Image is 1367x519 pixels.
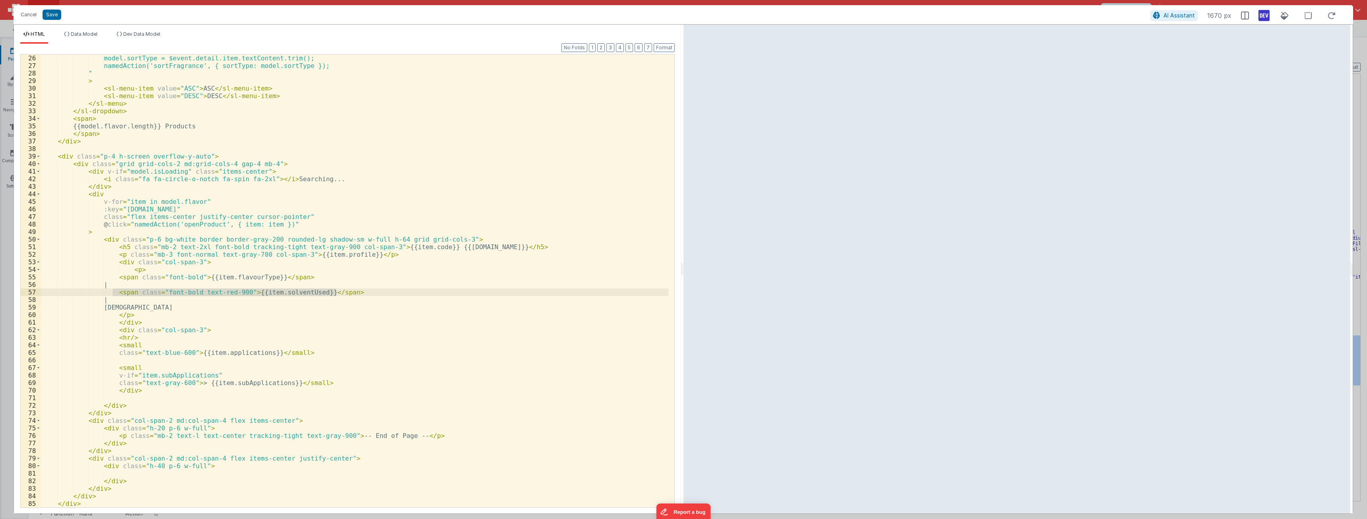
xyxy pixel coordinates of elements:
[21,160,41,168] div: 40
[21,236,41,243] div: 50
[589,43,596,52] button: 1
[21,251,41,258] div: 52
[21,424,41,432] div: 75
[21,311,41,319] div: 60
[21,273,41,281] div: 55
[21,70,41,77] div: 28
[21,319,41,326] div: 61
[561,43,587,52] button: No Folds
[21,409,41,417] div: 73
[21,440,41,447] div: 77
[21,281,41,289] div: 56
[21,85,41,92] div: 30
[21,122,41,130] div: 35
[21,364,41,372] div: 67
[17,9,41,20] button: Cancel
[21,221,41,228] div: 48
[21,304,41,311] div: 59
[21,145,41,153] div: 38
[21,115,41,122] div: 34
[21,477,41,485] div: 82
[21,447,41,455] div: 78
[21,326,41,334] div: 62
[31,31,45,37] span: HTML
[21,462,41,470] div: 80
[1163,12,1195,19] span: AI Assistant
[1207,11,1231,20] span: 1670 px
[1150,10,1198,21] button: AI Assistant
[21,137,41,145] div: 37
[21,379,41,387] div: 69
[21,243,41,251] div: 51
[21,183,41,190] div: 43
[21,334,41,341] div: 63
[21,500,41,507] div: 85
[21,100,41,107] div: 32
[21,130,41,137] div: 36
[21,470,41,477] div: 81
[21,432,41,440] div: 76
[21,266,41,273] div: 54
[21,417,41,424] div: 74
[21,198,41,205] div: 45
[616,43,624,52] button: 4
[21,402,41,409] div: 72
[21,492,41,500] div: 84
[43,10,61,20] button: Save
[654,43,675,52] button: Format
[625,43,633,52] button: 5
[21,349,41,356] div: 65
[635,43,643,52] button: 6
[21,190,41,198] div: 44
[597,43,605,52] button: 2
[606,43,614,52] button: 3
[21,62,41,70] div: 27
[21,356,41,364] div: 66
[21,175,41,183] div: 42
[21,213,41,221] div: 47
[21,153,41,160] div: 39
[21,168,41,175] div: 41
[21,455,41,462] div: 79
[21,289,41,296] div: 57
[21,387,41,394] div: 70
[21,341,41,349] div: 64
[21,107,41,115] div: 33
[21,205,41,213] div: 46
[21,296,41,304] div: 58
[21,372,41,379] div: 68
[21,92,41,100] div: 31
[123,31,160,37] span: Dev Data Model
[644,43,652,52] button: 7
[21,77,41,85] div: 29
[21,228,41,236] div: 49
[21,394,41,402] div: 71
[71,31,97,37] span: Data Model
[21,54,41,62] div: 26
[21,258,41,266] div: 53
[21,485,41,492] div: 83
